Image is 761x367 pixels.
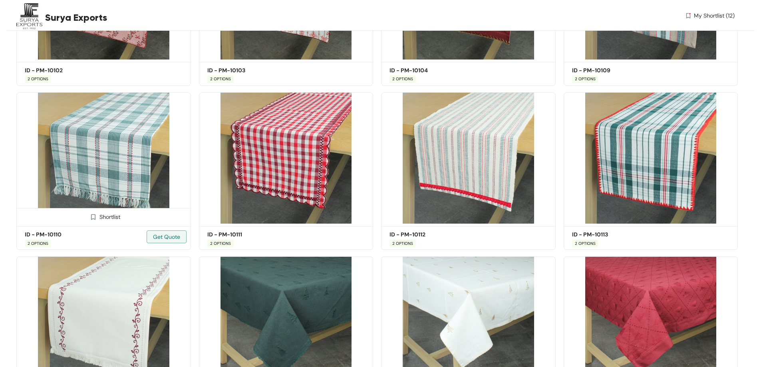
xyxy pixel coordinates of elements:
[45,10,107,25] span: Surya Exports
[685,12,692,20] img: wishlist
[16,92,191,224] img: c7d58313-9336-427d-8e39-6a88fb2e05f7
[389,240,416,248] span: 2 OPTIONS
[207,66,275,75] h5: ID - PM-10103
[25,75,51,83] span: 2 OPTIONS
[25,66,93,75] h5: ID - PM-10102
[89,213,97,221] img: Shortlist
[25,230,93,239] h5: ID - PM-10110
[389,230,457,239] h5: ID - PM-10112
[572,75,598,83] span: 2 OPTIONS
[572,240,598,248] span: 2 OPTIONS
[25,240,51,248] span: 2 OPTIONS
[572,66,640,75] h5: ID - PM-10109
[87,212,120,220] div: Shortlist
[207,240,234,248] span: 2 OPTIONS
[389,66,457,75] h5: ID - PM-10104
[147,230,187,243] button: Get Quote
[199,92,374,224] img: c93fbac5-c515-45bd-a589-b910fe9b0f9f
[381,92,556,224] img: 3978c03b-2eb6-4761-9b65-37cede673161
[207,230,275,239] h5: ID - PM-10111
[207,75,234,83] span: 2 OPTIONS
[694,12,735,20] span: My Shortlist (12)
[153,232,180,241] span: Get Quote
[16,3,42,29] img: Buyer Portal
[564,92,738,224] img: 0c31fc33-5f72-4723-8200-afaf187dfd15
[389,75,416,83] span: 2 OPTIONS
[572,230,640,239] h5: ID - PM-10113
